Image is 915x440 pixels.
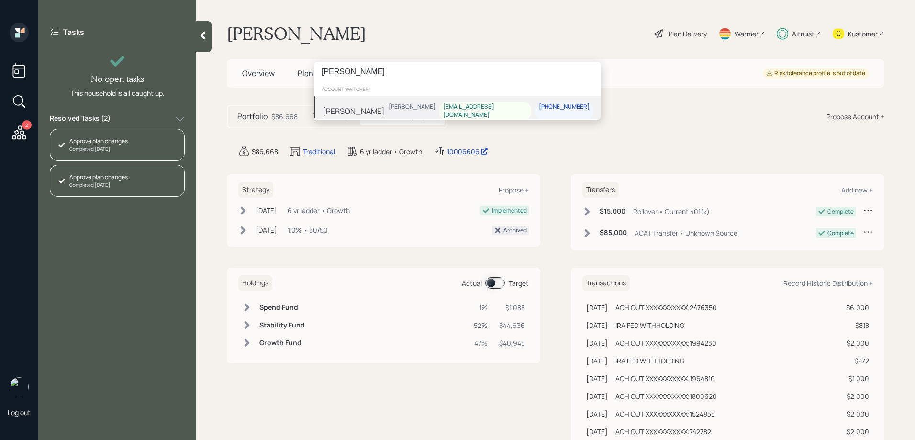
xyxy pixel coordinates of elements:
div: [PERSON_NAME] [323,105,385,116]
div: [EMAIL_ADDRESS][DOMAIN_NAME] [443,103,527,119]
input: Type a command or search… [314,62,601,82]
div: [PHONE_NUMBER] [539,103,590,111]
div: [PERSON_NAME] [389,103,435,111]
div: account switcher [314,82,601,96]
